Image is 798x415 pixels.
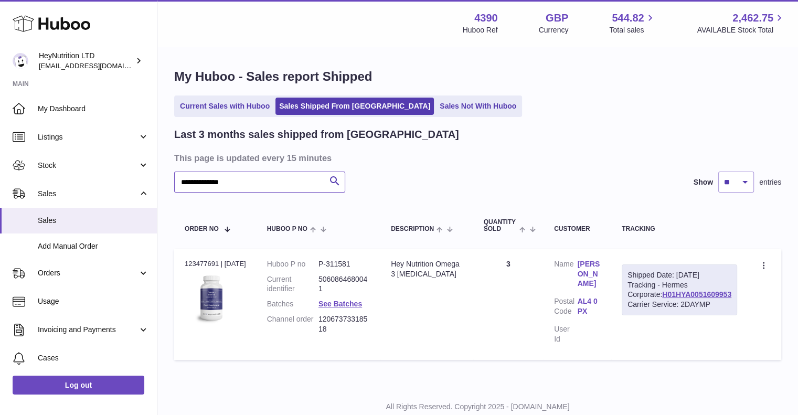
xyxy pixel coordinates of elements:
[391,226,434,232] span: Description
[13,53,28,69] img: info@heynutrition.com
[539,25,569,35] div: Currency
[318,314,370,334] dd: 12067373318518
[38,104,149,114] span: My Dashboard
[554,296,578,319] dt: Postal Code
[546,11,568,25] strong: GBP
[627,270,731,280] div: Shipped Date: [DATE]
[759,177,781,187] span: entries
[578,259,601,289] a: [PERSON_NAME]
[622,264,737,316] div: Tracking - Hermes Corporate:
[391,259,463,279] div: Hey Nutrition Omega 3 [MEDICAL_DATA]
[554,259,578,292] dt: Name
[174,127,459,142] h2: Last 3 months sales shipped from [GEOGRAPHIC_DATA]
[697,25,785,35] span: AVAILABLE Stock Total
[622,226,737,232] div: Tracking
[38,189,138,199] span: Sales
[267,314,318,334] dt: Channel order
[174,68,781,85] h1: My Huboo - Sales report Shipped
[267,259,318,269] dt: Huboo P no
[662,290,731,299] a: H01HYA0051609953
[318,274,370,294] dd: 5060864680041
[38,241,149,251] span: Add Manual Order
[318,259,370,269] dd: P-311581
[185,272,237,324] img: 43901725567192.jpeg
[38,161,138,171] span: Stock
[174,152,779,164] h3: This page is updated every 15 minutes
[694,177,713,187] label: Show
[318,300,362,308] a: See Batches
[38,353,149,363] span: Cases
[38,132,138,142] span: Listings
[267,274,318,294] dt: Current identifier
[166,402,790,412] p: All Rights Reserved. Copyright 2025 - [DOMAIN_NAME]
[38,216,149,226] span: Sales
[185,226,219,232] span: Order No
[554,324,578,344] dt: User Id
[275,98,434,115] a: Sales Shipped From [GEOGRAPHIC_DATA]
[13,376,144,395] a: Log out
[732,11,773,25] span: 2,462.75
[578,296,601,316] a: AL4 0PX
[609,25,656,35] span: Total sales
[554,226,601,232] div: Customer
[473,249,544,360] td: 3
[39,51,133,71] div: HeyNutrition LTD
[463,25,498,35] div: Huboo Ref
[267,299,318,309] dt: Batches
[627,300,731,310] div: Carrier Service: 2DAYMP
[436,98,520,115] a: Sales Not With Huboo
[176,98,273,115] a: Current Sales with Huboo
[609,11,656,35] a: 544.82 Total sales
[267,226,307,232] span: Huboo P no
[38,268,138,278] span: Orders
[39,61,154,70] span: [EMAIL_ADDRESS][DOMAIN_NAME]
[474,11,498,25] strong: 4390
[697,11,785,35] a: 2,462.75 AVAILABLE Stock Total
[484,219,517,232] span: Quantity Sold
[185,259,246,269] div: 123477691 | [DATE]
[612,11,644,25] span: 544.82
[38,296,149,306] span: Usage
[38,325,138,335] span: Invoicing and Payments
